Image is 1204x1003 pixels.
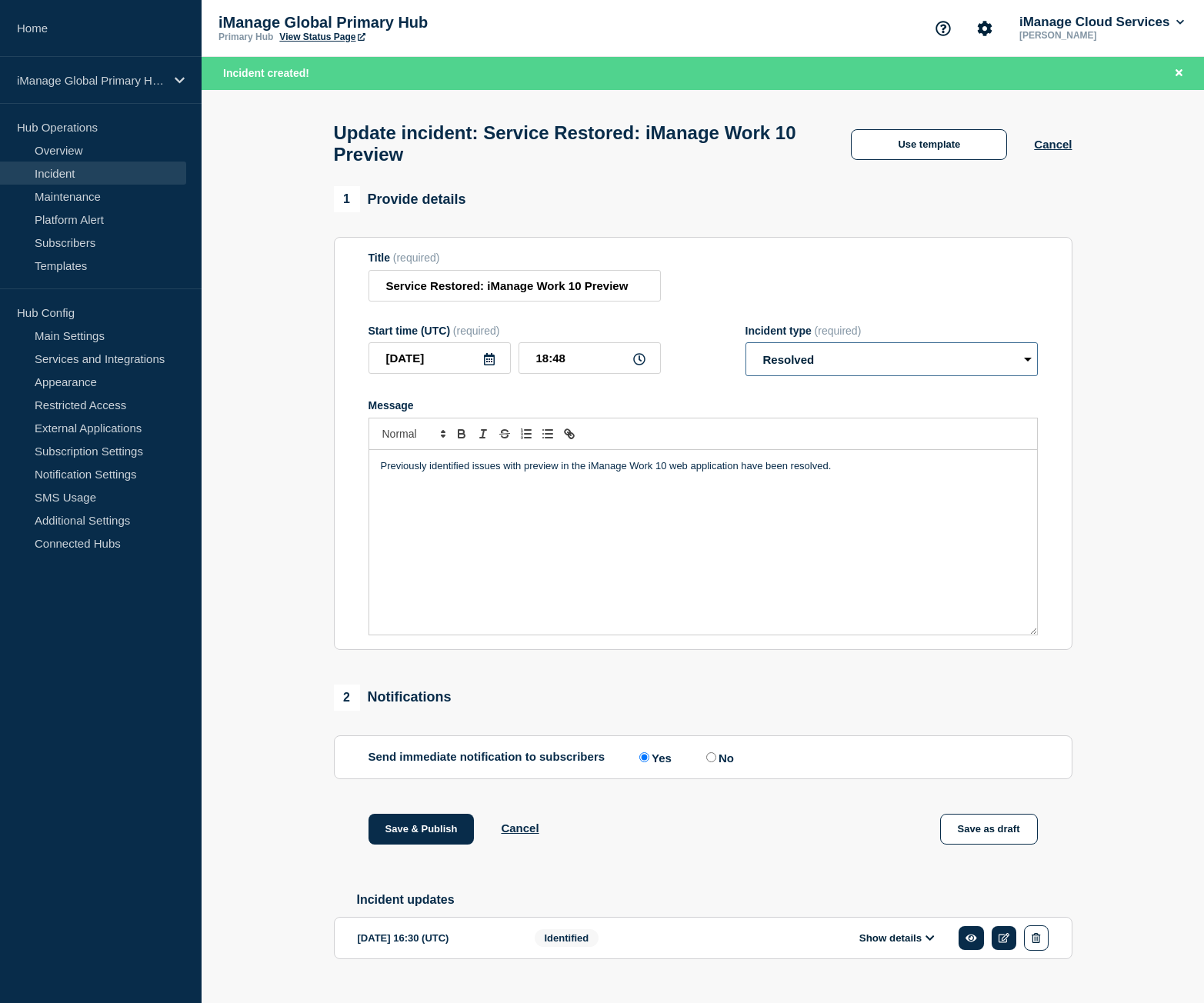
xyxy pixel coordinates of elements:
div: Message [369,399,1038,412]
button: Toggle bold text [451,425,472,443]
div: Send immediate notification to subscribers [369,750,1038,765]
label: No [702,750,734,765]
button: Show details [855,931,939,945]
button: Cancel [1034,138,1072,151]
h1: Update incident: Service Restored: iManage Work 10 Preview [334,122,825,165]
span: 1 [334,186,360,212]
span: Identified [535,929,599,947]
input: No [706,752,716,762]
button: Account settings [969,12,1001,45]
div: Incident type [745,325,1038,337]
input: Yes [639,752,649,762]
span: Incident created! [223,67,309,79]
a: View Status Page [279,32,365,42]
button: iManage Cloud Services [1016,15,1187,30]
button: Close banner [1169,65,1189,82]
button: Toggle italic text [472,425,494,443]
p: Send immediate notification to subscribers [369,750,605,765]
input: HH:MM [519,342,661,374]
p: iManage Global Primary Hub [17,74,165,87]
button: Cancel [501,821,539,835]
div: Notifications [334,685,452,711]
button: Toggle ordered list [515,425,537,443]
p: iManage Global Primary Hub [218,14,526,32]
div: [DATE] 16:30 (UTC) [358,925,512,951]
button: Save & Publish [369,814,475,845]
button: Support [927,12,959,45]
button: Use template [851,129,1007,160]
p: [PERSON_NAME] [1016,30,1176,41]
p: Primary Hub [218,32,273,42]
p: Previously identified issues with preview in the iManage Work 10 web application have been resolved. [381,459,1026,473]
span: Font size [375,425,451,443]
span: (required) [453,325,500,337]
button: Toggle bulleted list [537,425,559,443]
label: Yes [635,750,672,765]
button: Toggle strikethrough text [494,425,515,443]
span: (required) [815,325,862,337]
h2: Incident updates [357,893,1072,907]
span: 2 [334,685,360,711]
button: Save as draft [940,814,1038,845]
select: Incident type [745,342,1038,376]
input: YYYY-MM-DD [369,342,511,374]
div: Provide details [334,186,466,212]
input: Title [369,270,661,302]
button: Toggle link [559,425,580,443]
div: Start time (UTC) [369,325,661,337]
div: Message [369,450,1037,635]
div: Title [369,252,661,264]
span: (required) [393,252,440,264]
